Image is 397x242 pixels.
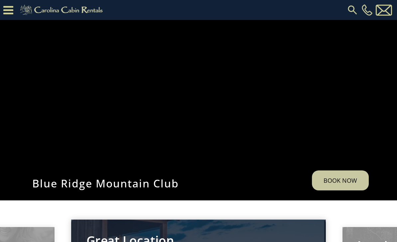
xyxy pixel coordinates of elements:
[312,170,369,190] a: Book Now
[27,176,190,190] h1: Blue Ridge Mountain Club
[17,3,108,17] img: Khaki-logo.png
[346,4,358,16] img: search-regular.svg
[360,4,374,16] a: [PHONE_NUMBER]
